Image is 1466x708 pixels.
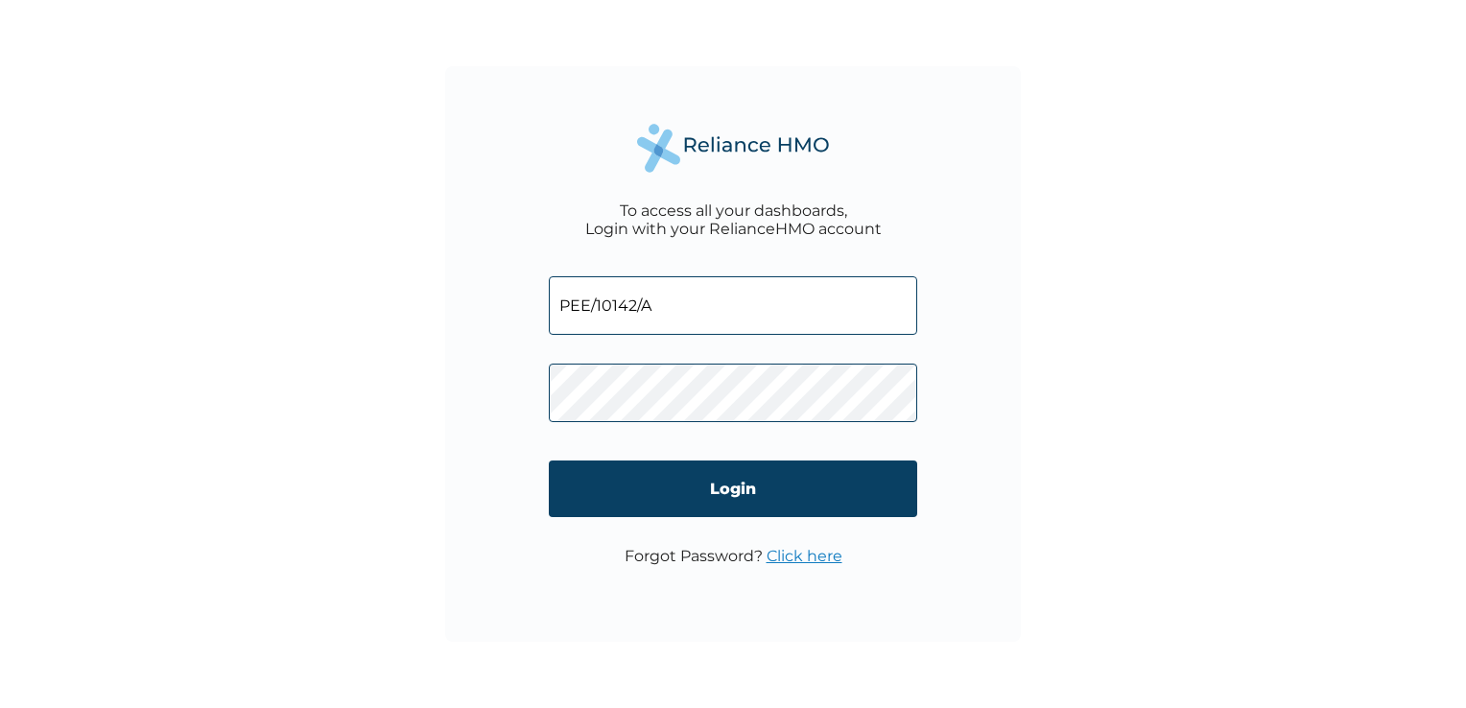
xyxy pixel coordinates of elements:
[767,547,842,565] a: Click here
[585,201,882,238] div: To access all your dashboards, Login with your RelianceHMO account
[625,547,842,565] p: Forgot Password?
[637,124,829,173] img: Reliance Health's Logo
[549,276,917,335] input: Email address or HMO ID
[549,460,917,517] input: Login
